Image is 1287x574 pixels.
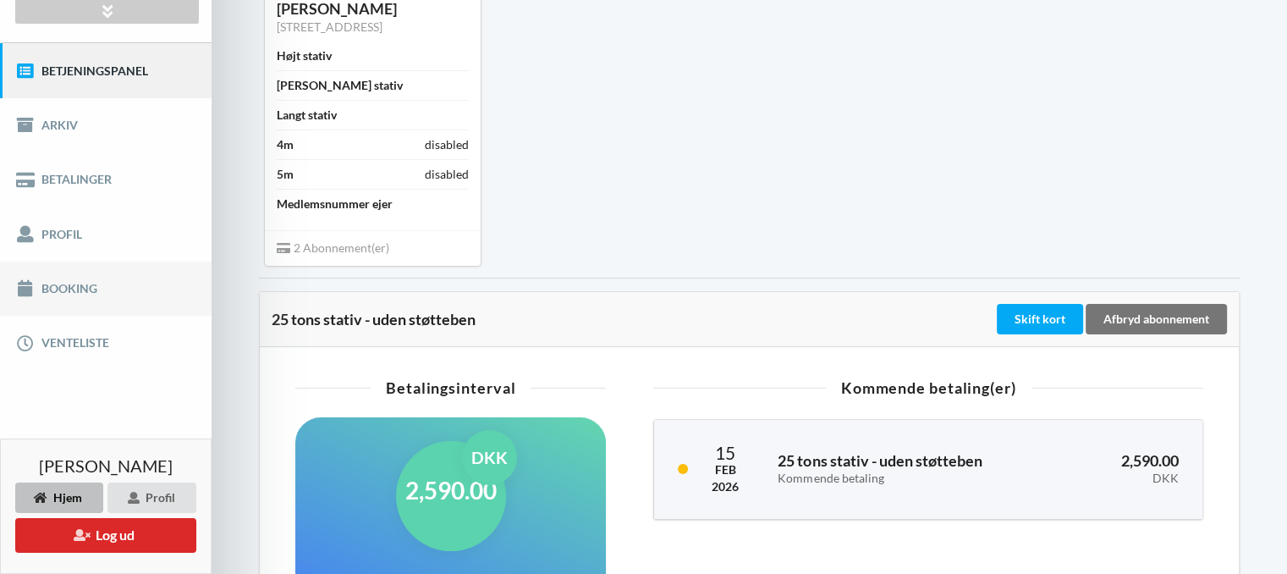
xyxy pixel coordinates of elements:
div: Højt stativ [277,47,332,64]
div: Hjem [15,483,103,513]
div: Afbryd abonnement [1086,304,1227,334]
div: DKK [1064,472,1179,486]
div: Skift kort [997,304,1083,334]
div: Medlemsnummer ejer [277,196,393,212]
div: Betalingsinterval [295,380,606,395]
h3: 25 tons stativ - uden støtteben [778,451,1039,485]
div: Kommende betaling(er) [653,380,1203,395]
div: DKK [462,430,517,485]
div: Profil [107,483,196,513]
div: 15 [712,444,739,461]
div: Kommende betaling [778,472,1039,486]
span: [PERSON_NAME] [39,457,173,474]
a: [STREET_ADDRESS] [277,19,382,34]
div: 2026 [712,478,739,495]
div: Feb [712,461,739,478]
div: disabled [425,166,469,183]
button: Log ud [15,518,196,553]
div: Langt stativ [277,107,337,124]
div: 5m [277,166,294,183]
div: [PERSON_NAME] stativ [277,77,403,94]
h1: 2,590.00 [405,475,497,505]
div: 25 tons stativ - uden støtteben [272,311,993,328]
span: 2 Abonnement(er) [277,240,389,255]
div: disabled [425,136,469,153]
h3: 2,590.00 [1064,451,1179,485]
div: 4m [277,136,294,153]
